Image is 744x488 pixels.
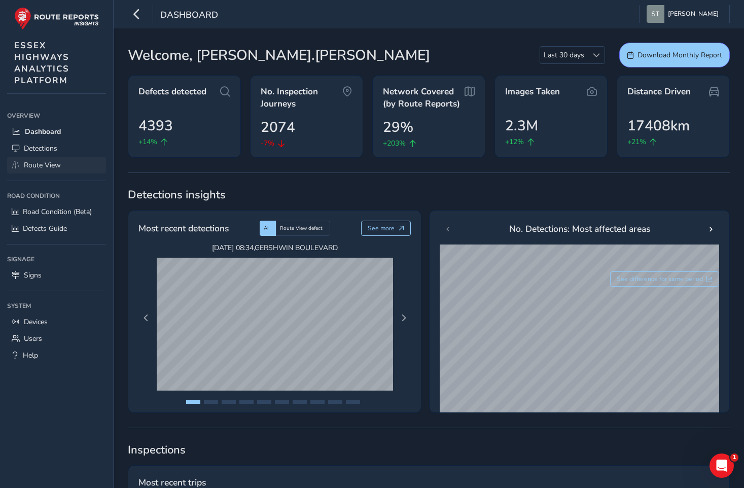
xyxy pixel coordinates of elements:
span: 1 [730,454,738,462]
button: Previous Page [139,311,153,325]
button: Page 1 [186,400,200,404]
span: Route View defect [280,225,323,232]
button: Page 6 [275,400,289,404]
a: Devices [7,313,106,330]
span: See more [368,224,395,232]
span: No. Inspection Journeys [261,86,342,110]
button: Page 7 [293,400,307,404]
span: ESSEX HIGHWAYS ANALYTICS PLATFORM [14,40,69,86]
span: +14% [138,136,157,147]
button: Download Monthly Report [619,43,730,67]
iframe: Intercom live chat [710,454,734,478]
button: Page 3 [222,400,236,404]
a: Route View [7,157,106,173]
span: Network Covered (by Route Reports) [383,86,465,110]
img: diamond-layout [647,5,664,23]
a: Help [7,347,106,364]
div: Signage [7,252,106,267]
button: Page 5 [257,400,271,404]
a: Users [7,330,106,347]
span: Defects detected [138,86,206,98]
span: [DATE] 08:34 , GERSHWIN BOULEVARD [157,243,393,253]
div: Overview [7,108,106,123]
button: See more [361,221,411,236]
span: Users [24,334,42,343]
span: Devices [24,317,48,327]
a: Detections [7,140,106,157]
div: Road Condition [7,188,106,203]
span: AI [264,225,269,232]
span: Dashboard [25,127,61,136]
span: Road Condition (Beta) [23,207,92,217]
span: Distance Driven [627,86,691,98]
span: +21% [627,136,646,147]
button: Next Page [397,311,411,325]
button: Page 2 [204,400,218,404]
img: rr logo [14,7,99,30]
a: Dashboard [7,123,106,140]
span: 17408km [627,115,690,136]
span: Images Taken [505,86,560,98]
button: [PERSON_NAME] [647,5,722,23]
a: Signs [7,267,106,284]
span: 29% [383,117,413,138]
div: AI [260,221,276,236]
span: Defects Guide [23,224,67,233]
button: See difference for same period [610,271,720,287]
span: [PERSON_NAME] [668,5,719,23]
span: Last 30 days [540,47,588,63]
div: Route View defect [276,221,330,236]
button: Page 9 [328,400,342,404]
button: Page 8 [310,400,325,404]
span: +12% [505,136,524,147]
button: Page 10 [346,400,360,404]
span: 2.3M [505,115,538,136]
span: Help [23,351,38,360]
span: Download Monthly Report [637,50,722,60]
div: System [7,298,106,313]
span: Dashboard [160,9,218,23]
span: See difference for same period [617,275,703,283]
span: Detections insights [128,187,730,202]
span: -7% [261,138,274,149]
span: Inspections [128,442,730,458]
span: Signs [24,270,42,280]
span: Detections [24,144,57,153]
span: 2074 [261,117,295,138]
button: Page 4 [239,400,254,404]
span: Most recent detections [138,222,229,235]
span: Welcome, [PERSON_NAME].[PERSON_NAME] [128,45,430,66]
span: +203% [383,138,406,149]
span: 4393 [138,115,173,136]
span: No. Detections: Most affected areas [509,222,650,235]
span: Route View [24,160,61,170]
a: Defects Guide [7,220,106,237]
a: Road Condition (Beta) [7,203,106,220]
